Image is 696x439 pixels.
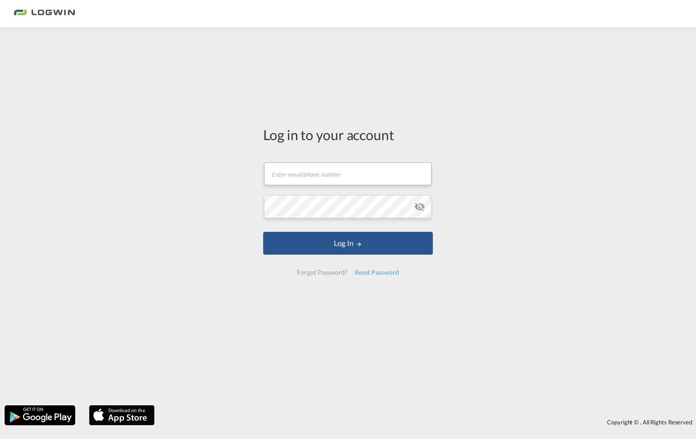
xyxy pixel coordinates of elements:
[263,125,433,144] div: Log in to your account
[293,264,351,281] div: Forgot Password?
[88,404,156,426] img: apple.png
[4,404,76,426] img: google.png
[14,4,75,24] img: bc73a0e0d8c111efacd525e4c8ad7d32.png
[264,162,431,185] input: Enter email/phone number
[351,264,403,281] div: Reset Password
[263,232,433,255] button: LOGIN
[414,201,425,212] md-icon: icon-eye-off
[159,414,696,430] div: Copyright © . All Rights Reserved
